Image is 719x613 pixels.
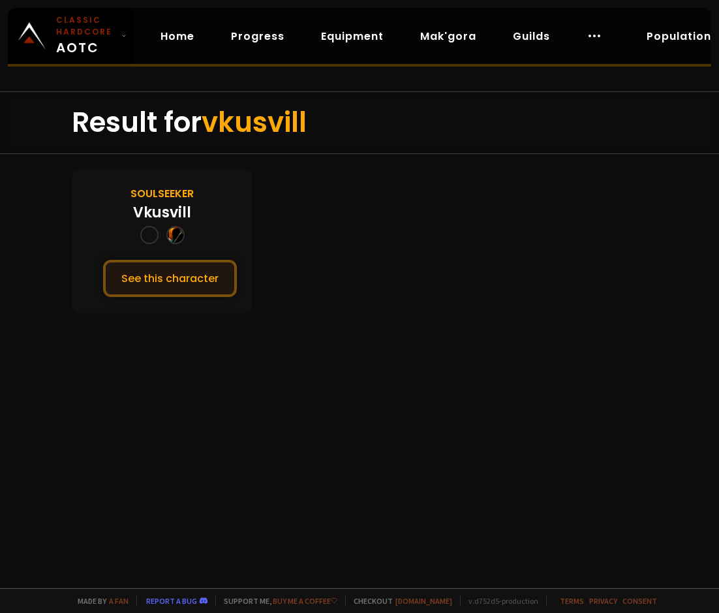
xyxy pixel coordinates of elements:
a: Privacy [589,596,617,606]
small: Classic Hardcore [56,14,116,38]
a: Guilds [502,23,560,50]
span: Support me, [215,596,337,606]
span: v. d752d5 - production [460,596,538,606]
div: Result for [72,92,647,153]
a: Progress [221,23,295,50]
a: Report a bug [146,596,197,606]
a: a fan [109,596,129,606]
a: Equipment [311,23,394,50]
a: Consent [622,596,657,606]
a: Mak'gora [410,23,487,50]
a: Classic HardcoreAOTC [8,8,134,64]
a: Buy me a coffee [273,596,337,606]
button: See this character [103,260,237,297]
a: Terms [560,596,584,606]
span: AOTC [56,14,116,57]
div: Soulseeker [130,185,194,202]
span: vkusvill [202,103,307,142]
a: Home [150,23,205,50]
span: Checkout [345,596,452,606]
div: Vkusvill [133,202,191,223]
a: [DOMAIN_NAME] [395,596,452,606]
span: Made by [70,596,129,606]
